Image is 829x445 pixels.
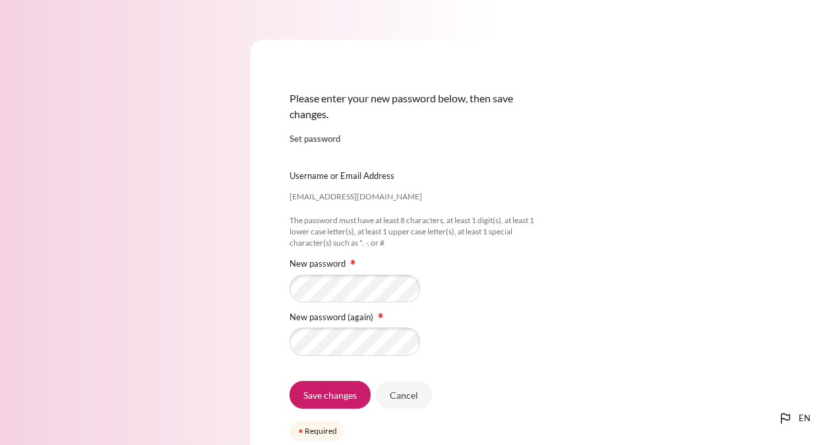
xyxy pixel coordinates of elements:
[290,191,422,203] div: [EMAIL_ADDRESS][DOMAIN_NAME]
[290,133,540,146] legend: Set password
[290,258,346,269] label: New password
[375,310,386,318] span: Required
[290,312,373,322] label: New password (again)
[290,421,344,441] div: Required
[375,310,386,321] img: Required
[376,381,432,409] input: Cancel
[290,170,394,183] label: Username or Email Address
[297,427,305,435] img: Required field
[290,80,540,133] div: Please enter your new password below, then save changes.
[348,257,358,265] span: Required
[772,405,816,432] button: Languages
[348,257,358,267] img: Required
[290,381,371,409] input: Save changes
[799,412,811,425] span: en
[290,215,540,248] div: The password must have at least 8 characters, at least 1 digit(s), at least 1 lower case letter(s...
